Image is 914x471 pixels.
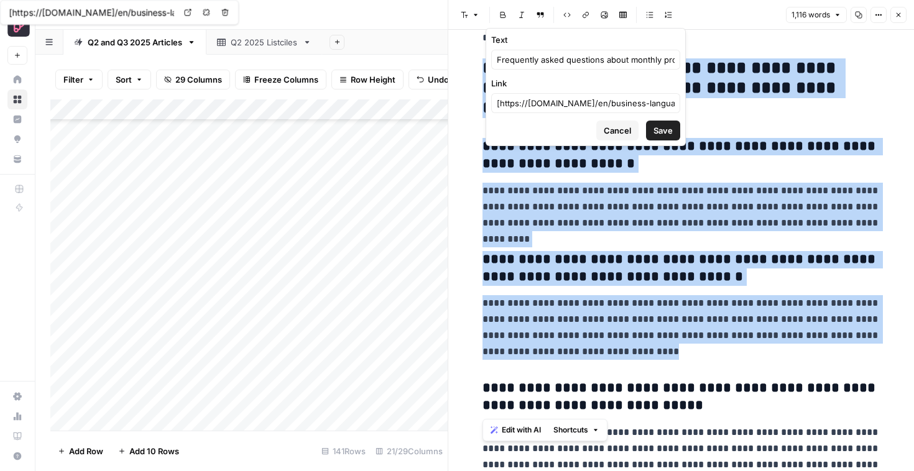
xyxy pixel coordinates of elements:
a: Insights [7,109,27,129]
img: Preply Business Logo [7,14,30,37]
a: Q2 2025 Listciles [206,30,322,55]
label: Link [491,77,680,89]
span: 29 Columns [175,73,222,86]
a: Usage [7,406,27,426]
a: Q2 and Q3 2025 Articles [63,30,206,55]
button: 1,116 words [786,7,847,23]
span: Cancel [604,124,631,137]
button: Save [646,121,680,140]
a: Settings [7,386,27,406]
button: Row Height [331,70,404,89]
a: Opportunities [7,129,27,149]
span: Filter [63,73,83,86]
span: Shortcuts [553,424,588,436]
span: Freeze Columns [254,73,318,86]
span: Edit with AI [502,424,541,436]
a: Your Data [7,149,27,169]
button: Filter [55,70,103,89]
div: Q2 and Q3 2025 Articles [88,36,182,48]
span: Add 10 Rows [129,445,179,457]
button: Sort [108,70,151,89]
button: Freeze Columns [235,70,326,89]
button: Shortcuts [548,422,604,438]
button: Workspace: Preply Business [7,10,27,41]
div: 21/29 Columns [371,441,448,461]
button: Edit with AI [486,422,546,438]
button: Undo [409,70,457,89]
span: Row Height [351,73,395,86]
button: Cancel [596,121,639,140]
label: Text [491,34,680,46]
a: Browse [7,89,27,109]
button: Add Row [50,441,111,461]
input: www.enter-url-here.com [497,97,675,109]
button: 29 Columns [156,70,230,89]
span: Sort [116,73,132,86]
div: 141 Rows [316,441,371,461]
a: Learning Hub [7,426,27,446]
span: Add Row [69,445,103,457]
a: Home [7,70,27,89]
span: 1,116 words [792,9,830,21]
button: Add 10 Rows [111,441,187,461]
div: Q2 2025 Listciles [231,36,298,48]
span: Save [653,124,673,137]
button: Help + Support [7,446,27,466]
input: Type placeholder [497,53,675,66]
span: Undo [428,73,449,86]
